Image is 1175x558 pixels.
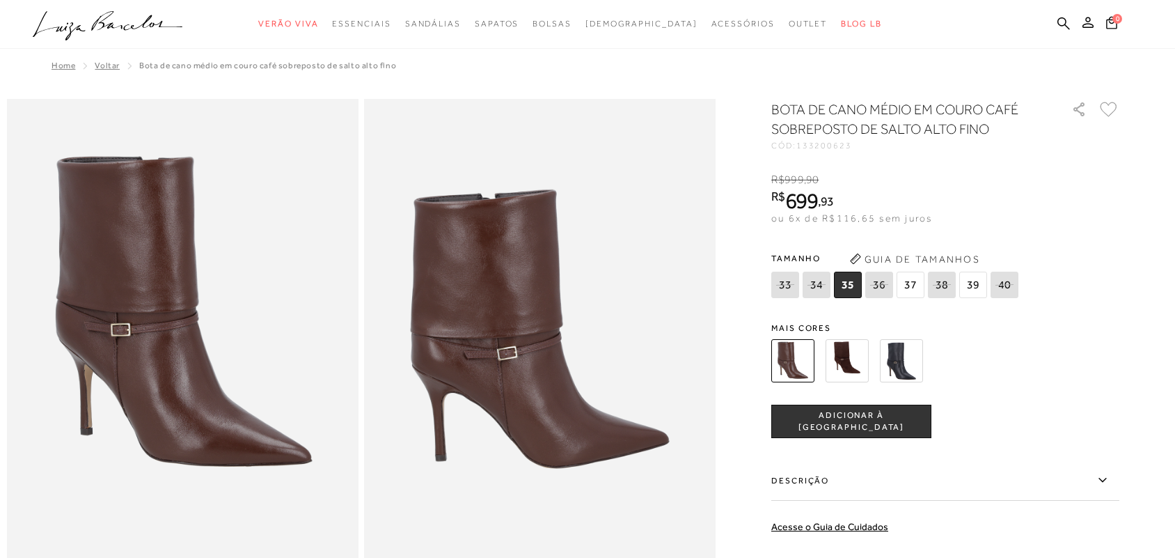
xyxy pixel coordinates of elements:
span: 36 [865,272,893,298]
span: 37 [897,272,924,298]
a: noSubCategoriesText [405,11,461,37]
span: 133200623 [796,141,852,150]
a: noSubCategoriesText [533,11,571,37]
span: BLOG LB [841,19,881,29]
span: BOTA DE CANO MÉDIO EM COURO CAFÉ SOBREPOSTO DE SALTO ALTO FINO [139,61,396,70]
span: Sandálias [405,19,461,29]
span: Tamanho [771,248,1022,269]
i: , [804,173,819,186]
span: Essenciais [332,19,391,29]
span: Bolsas [533,19,571,29]
a: noSubCategoriesText [475,11,519,37]
a: noSubCategoriesText [789,11,828,37]
img: BOTA DE CANO MÉDIO EM COURO CAFÉ SOBREPOSTO DE SALTO ALTO FINO [826,339,869,382]
button: Guia de Tamanhos [845,248,984,270]
span: 699 [785,188,818,213]
div: CÓD: [771,141,1050,150]
span: [DEMOGRAPHIC_DATA] [585,19,697,29]
a: BLOG LB [841,11,881,37]
a: Voltar [95,61,120,70]
i: , [818,195,834,208]
span: Acessórios [711,19,775,29]
a: noSubCategoriesText [711,11,775,37]
a: noSubCategoriesText [258,11,318,37]
i: R$ [771,190,785,203]
span: 35 [834,272,862,298]
img: BOTA DE CANO MÉDIO EM COURO PRETO SOBREPOSTO DE SALTO ALTO FINO [880,339,923,382]
span: Sapatos [475,19,519,29]
label: Descrição [771,460,1119,501]
span: 0 [1112,14,1122,24]
span: 93 [821,194,834,208]
span: Verão Viva [258,19,318,29]
i: R$ [771,173,784,186]
span: 999 [784,173,803,186]
a: noSubCategoriesText [585,11,697,37]
span: 39 [959,272,987,298]
span: 34 [803,272,830,298]
a: noSubCategoriesText [332,11,391,37]
button: ADICIONAR À [GEOGRAPHIC_DATA] [771,405,931,438]
h1: BOTA DE CANO MÉDIO EM COURO CAFÉ SOBREPOSTO DE SALTO ALTO FINO [771,100,1032,139]
span: Mais cores [771,324,1119,332]
span: 38 [928,272,956,298]
span: Outlet [789,19,828,29]
button: 0 [1102,15,1121,34]
span: 33 [771,272,799,298]
a: Home [52,61,75,70]
span: 90 [806,173,819,186]
a: Acesse o Guia de Cuidados [771,521,888,532]
span: ADICIONAR À [GEOGRAPHIC_DATA] [772,410,931,434]
span: 40 [991,272,1018,298]
span: ou 6x de R$116,65 sem juros [771,212,932,224]
img: BOTA DE CANO MÉDIO EM COURO CAFÉ SOBREPOSTO DE SALTO ALTO FINO [771,339,814,382]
